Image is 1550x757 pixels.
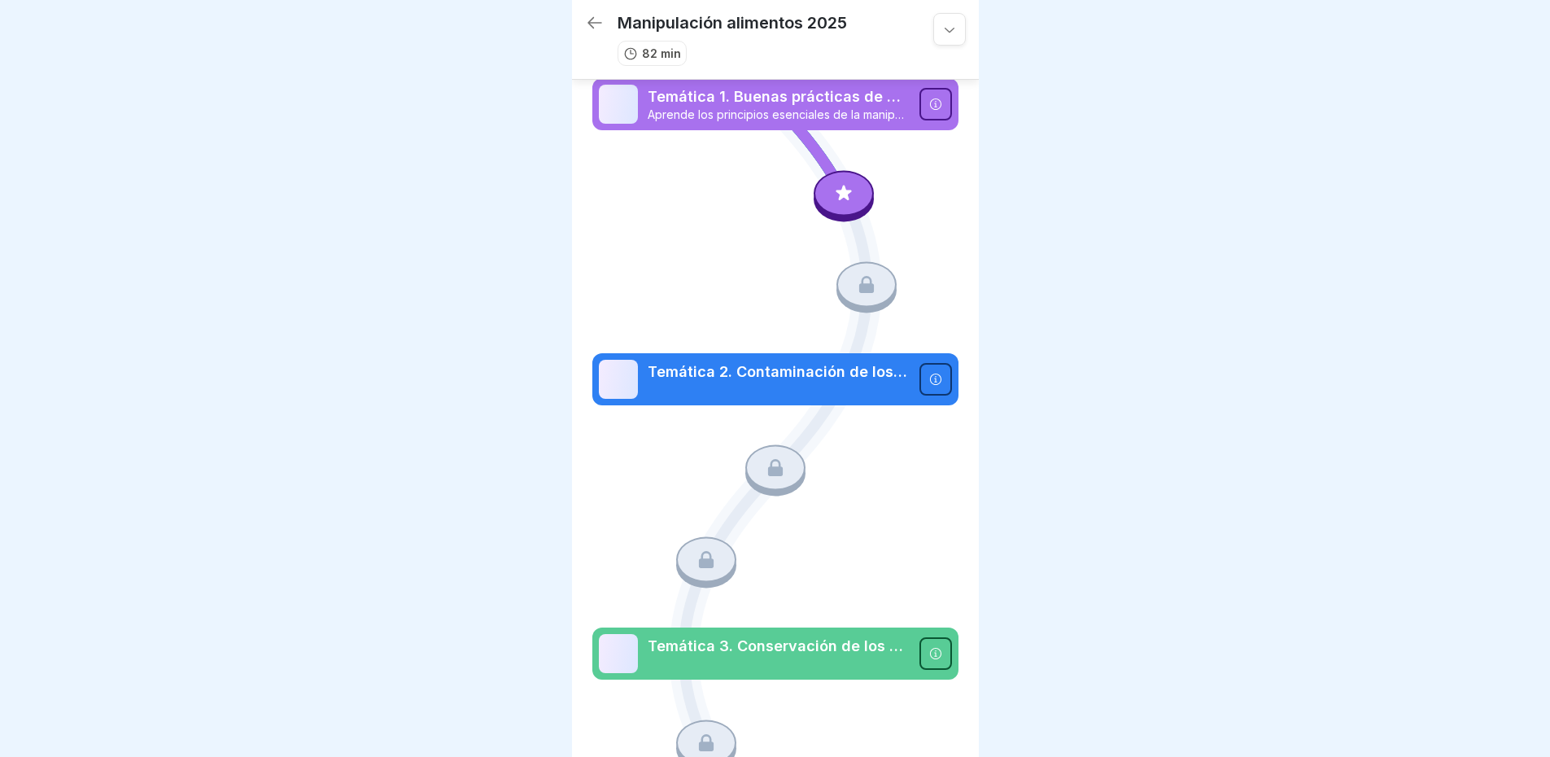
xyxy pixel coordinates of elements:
p: Aprende los principios esenciales de la manipulación segura de alimentos, las Buenas Prácticas de... [648,107,910,122]
p: Temática 3. Conservación de los alimentos [648,636,910,657]
p: Manipulación alimentos 2025 [618,13,847,33]
p: Temática 2. Contaminación de los alimentos [648,361,910,383]
p: Temática 1. Buenas prácticas de manufactura [648,86,910,107]
p: 82 min [642,45,681,62]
